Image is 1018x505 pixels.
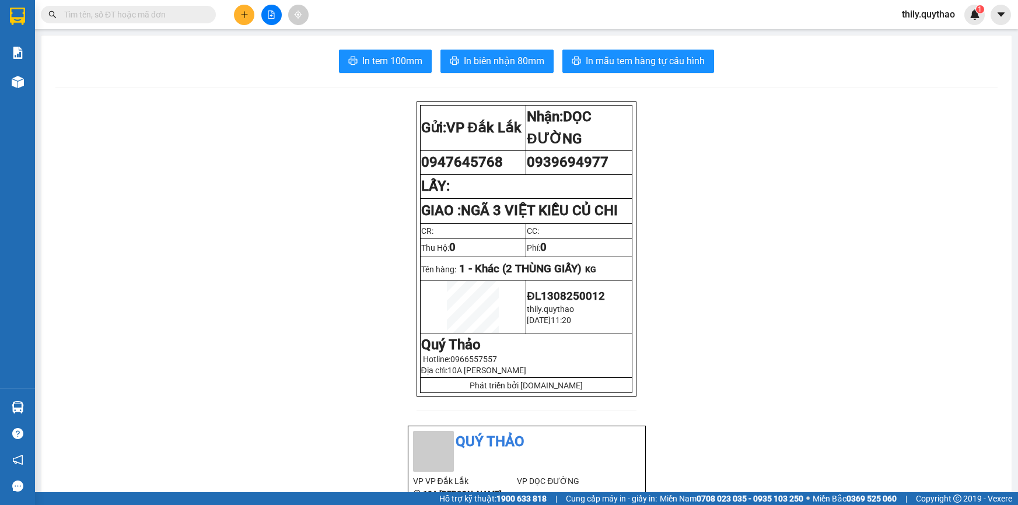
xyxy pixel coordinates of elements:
span: Miền Bắc [813,492,897,505]
span: printer [348,56,358,67]
span: KG [585,265,596,274]
img: logo-vxr [10,8,25,25]
span: aim [294,10,302,19]
sup: 1 [976,5,984,13]
button: file-add [261,5,282,25]
span: ⚪️ [806,496,810,501]
button: printerIn biên nhận 80mm [440,50,554,73]
span: In mẫu tem hàng tự cấu hình [586,54,705,68]
span: In biên nhận 80mm [464,54,544,68]
img: icon-new-feature [970,9,980,20]
span: caret-down [996,9,1006,20]
span: 1 - Khác (2 THÙNG GIẤY) [459,262,582,275]
button: plus [234,5,254,25]
span: 0 [540,241,547,254]
span: 0947645768 [421,154,503,170]
button: printerIn tem 100mm [339,50,432,73]
button: printerIn mẫu tem hàng tự cấu hình [562,50,714,73]
span: Hotline: [423,355,497,364]
td: Phát triển bởi [DOMAIN_NAME] [420,378,632,393]
strong: 0708 023 035 - 0935 103 250 [697,494,803,503]
strong: 0369 525 060 [846,494,897,503]
span: thily.quythao [893,7,964,22]
span: DỌC ĐƯỜNG [527,108,592,147]
li: Quý Thảo [413,431,641,453]
span: file-add [267,10,275,19]
button: caret-down [991,5,1011,25]
span: thily.quythao [527,304,574,314]
strong: LẤY: [421,178,450,194]
span: plus [240,10,249,19]
td: CC: [526,223,632,238]
span: question-circle [12,428,23,439]
span: Hỗ trợ kỹ thuật: [439,492,547,505]
span: 1 [978,5,982,13]
span: Địa chỉ: [421,366,526,375]
strong: Gửi: [421,120,522,136]
strong: 1900 633 818 [496,494,547,503]
span: NGÃ 3 VIỆT KIỀU CỦ CHI [461,202,618,219]
span: message [12,481,23,492]
img: solution-icon [12,47,24,59]
td: CR: [420,223,526,238]
span: In tem 100mm [362,54,422,68]
span: notification [12,454,23,465]
span: | [555,492,557,505]
strong: Nhận: [527,108,592,147]
span: | [905,492,907,505]
img: warehouse-icon [12,401,24,413]
button: aim [288,5,309,25]
span: Miền Nam [660,492,803,505]
span: 0 [449,241,456,254]
p: Tên hàng: [421,262,631,275]
span: ĐL1308250012 [527,290,604,303]
input: Tìm tên, số ĐT hoặc mã đơn [64,8,202,21]
span: environment [413,490,421,498]
span: 10A [PERSON_NAME] [447,366,526,375]
strong: Quý Thảo [421,336,481,353]
strong: GIAO : [421,202,618,219]
li: VP DỌC ĐƯỜNG [517,475,621,488]
span: copyright [953,495,961,503]
img: warehouse-icon [12,76,24,88]
td: Thu Hộ: [420,238,526,257]
span: search [48,10,57,19]
span: printer [572,56,581,67]
span: VP Đắk Lắk [446,120,522,136]
span: [DATE] [527,315,551,325]
span: 0939694977 [527,154,608,170]
span: Cung cấp máy in - giấy in: [566,492,657,505]
span: printer [450,56,459,67]
span: 0966557557 [450,355,497,364]
li: VP VP Đắk Lắk [413,475,517,488]
td: Phí: [526,238,632,257]
span: 11:20 [551,315,571,325]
